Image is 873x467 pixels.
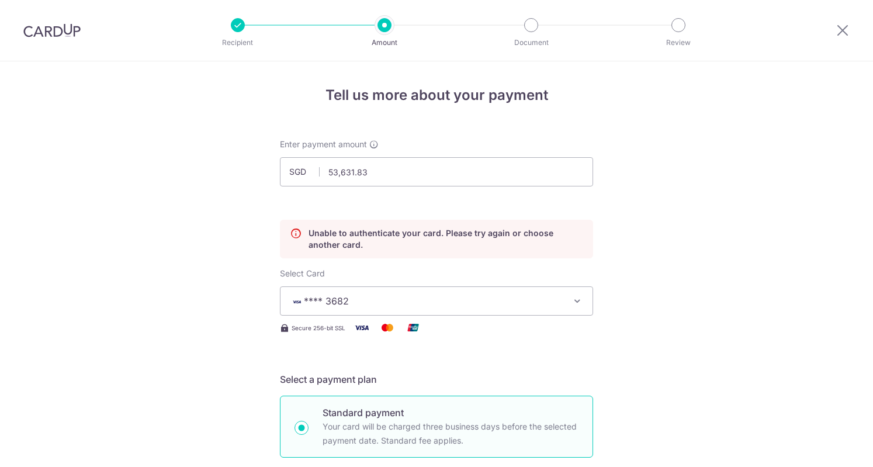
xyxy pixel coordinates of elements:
img: Union Pay [401,320,425,335]
p: Amount [341,37,428,49]
p: Recipient [195,37,281,49]
img: Visa [350,320,373,335]
h5: Select a payment plan [280,372,593,386]
p: Standard payment [323,406,578,420]
p: Your card will be charged three business days before the selected payment date. Standard fee appl... [323,420,578,448]
p: Unable to authenticate your card. Please try again or choose another card. [309,227,583,251]
span: Enter payment amount [280,139,367,150]
span: SGD [289,166,320,178]
input: 0.00 [280,157,593,186]
p: Document [488,37,574,49]
span: translation missing: en.payables.payment_networks.credit_card.summary.labels.select_card [280,268,325,278]
img: CardUp [23,23,81,37]
p: Review [635,37,722,49]
img: Mastercard [376,320,399,335]
span: Secure 256-bit SSL [292,323,345,333]
img: VISA [290,298,304,306]
h4: Tell us more about your payment [280,85,593,106]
